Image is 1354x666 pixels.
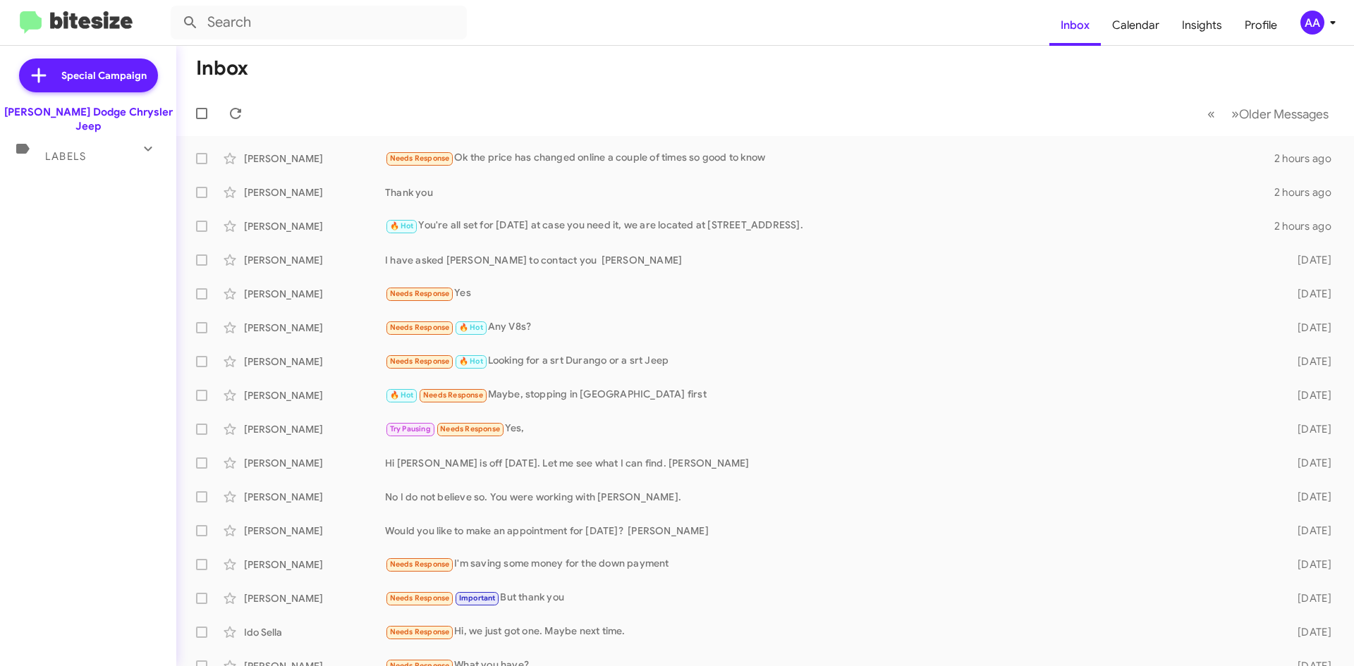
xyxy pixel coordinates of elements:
[1275,625,1343,639] div: [DATE]
[1275,524,1343,538] div: [DATE]
[1223,99,1337,128] button: Next
[1300,11,1324,35] div: AA
[244,591,385,605] div: [PERSON_NAME]
[385,490,1275,504] div: No I do not believe so. You were working with [PERSON_NAME].
[45,150,86,163] span: Labels
[390,323,450,332] span: Needs Response
[385,150,1274,166] div: Ok the price has changed online a couple of times so good to know
[385,387,1275,403] div: Maybe, stopping in [GEOGRAPHIC_DATA] first
[244,321,385,335] div: [PERSON_NAME]
[244,456,385,470] div: [PERSON_NAME]
[1275,354,1343,369] div: [DATE]
[390,627,450,636] span: Needs Response
[390,221,414,230] span: 🔥 Hot
[1101,5,1171,46] a: Calendar
[390,560,450,569] span: Needs Response
[1275,422,1343,436] div: [DATE]
[1233,5,1288,46] a: Profile
[385,421,1275,437] div: Yes,
[385,285,1275,302] div: Yes
[390,593,450,603] span: Needs Response
[244,625,385,639] div: Ido Sella
[390,424,431,433] span: Try Pausing
[61,68,147,82] span: Special Campaign
[1274,185,1343,199] div: 2 hours ago
[385,319,1275,335] div: Any V8s?
[1275,456,1343,470] div: [DATE]
[244,253,385,267] div: [PERSON_NAME]
[1288,11,1338,35] button: AA
[1275,253,1343,267] div: [DATE]
[1207,105,1215,123] span: «
[244,557,385,572] div: [PERSON_NAME]
[1275,557,1343,572] div: [DATE]
[423,390,483,400] span: Needs Response
[244,388,385,402] div: [PERSON_NAME]
[385,253,1275,267] div: I have asked [PERSON_NAME] to contact you [PERSON_NAME]
[244,287,385,301] div: [PERSON_NAME]
[385,624,1275,640] div: Hi, we just got one. Maybe next time.
[385,524,1275,538] div: Would you like to make an appointment for [DATE]? [PERSON_NAME]
[1275,490,1343,504] div: [DATE]
[1274,152,1343,166] div: 2 hours ago
[459,357,483,366] span: 🔥 Hot
[390,154,450,163] span: Needs Response
[1275,388,1343,402] div: [DATE]
[390,390,414,400] span: 🔥 Hot
[390,357,450,366] span: Needs Response
[19,58,158,92] a: Special Campaign
[1239,106,1329,122] span: Older Messages
[385,590,1275,606] div: But thank you
[244,185,385,199] div: [PERSON_NAME]
[244,422,385,436] div: [PERSON_NAME]
[459,323,483,332] span: 🔥 Hot
[244,354,385,369] div: [PERSON_NAME]
[385,456,1275,470] div: Hi [PERSON_NAME] is off [DATE]. Let me see what I can find. [PERSON_NAME]
[244,490,385,504] div: [PERSON_NAME]
[1171,5,1233,46] a: Insights
[244,524,385,538] div: [PERSON_NAME]
[1049,5,1101,46] a: Inbox
[1275,591,1343,605] div: [DATE]
[1199,99,1224,128] button: Previous
[385,185,1274,199] div: Thank you
[1275,321,1343,335] div: [DATE]
[1274,219,1343,233] div: 2 hours ago
[1200,99,1337,128] nav: Page navigation example
[390,289,450,298] span: Needs Response
[244,219,385,233] div: [PERSON_NAME]
[459,593,496,603] span: Important
[440,424,500,433] span: Needs Response
[1275,287,1343,301] div: [DATE]
[385,556,1275,572] div: I'm saving some money for the down payment
[385,353,1275,369] div: Looking for a srt Durango or a srt Jeep
[244,152,385,166] div: [PERSON_NAME]
[385,218,1274,234] div: You're all set for [DATE] at case you need it, we are located at [STREET_ADDRESS].
[196,57,248,80] h1: Inbox
[171,6,467,39] input: Search
[1231,105,1239,123] span: »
